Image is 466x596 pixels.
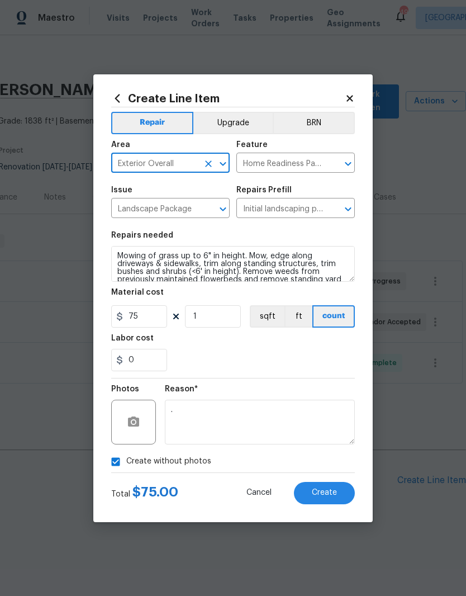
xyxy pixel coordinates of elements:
button: sqft [250,305,284,328]
textarea: Mowing of grass up to 6" in height. Mow, edge along driveways & sidewalks, trim along standing st... [111,246,355,282]
h5: Photos [111,385,139,393]
span: Create without photos [126,456,211,467]
h5: Repairs needed [111,231,173,239]
button: Open [340,201,356,217]
span: Create [312,489,337,497]
button: Upgrade [193,112,273,134]
h5: Repairs Prefill [236,186,292,194]
button: Open [215,156,231,172]
span: Cancel [246,489,272,497]
h5: Labor cost [111,334,154,342]
h5: Area [111,141,130,149]
button: ft [284,305,312,328]
textarea: . [165,400,355,444]
h5: Material cost [111,288,164,296]
h5: Reason* [165,385,198,393]
button: count [312,305,355,328]
button: Create [294,482,355,504]
span: $ 75.00 [132,485,178,499]
button: Repair [111,112,193,134]
button: Cancel [229,482,289,504]
button: Open [340,156,356,172]
h5: Issue [111,186,132,194]
div: Total [111,486,178,500]
button: Open [215,201,231,217]
button: Clear [201,156,216,172]
h5: Feature [236,141,268,149]
h2: Create Line Item [111,92,345,105]
button: BRN [273,112,355,134]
